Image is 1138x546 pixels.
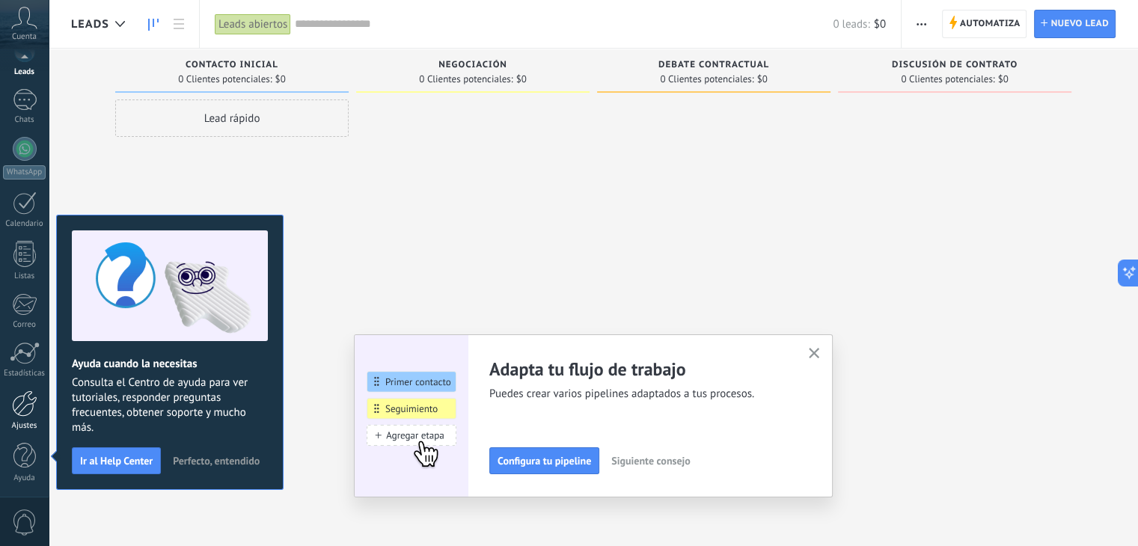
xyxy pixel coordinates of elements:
[3,473,46,483] div: Ayuda
[438,60,507,70] span: Negociación
[72,447,161,474] button: Ir al Help Center
[419,75,513,84] span: 0 Clientes potenciales:
[874,17,886,31] span: $0
[960,10,1021,37] span: Automatiza
[489,387,790,402] span: Puedes crear varios pipelines adaptados a tus procesos.
[364,60,582,73] div: Negociación
[72,357,268,371] h2: Ayuda cuando la necesitas
[3,369,46,378] div: Estadísticas
[275,75,286,84] span: $0
[123,60,341,73] div: Contacto inicial
[3,115,46,125] div: Chats
[3,320,46,330] div: Correo
[3,421,46,431] div: Ajustes
[3,219,46,229] div: Calendario
[178,75,272,84] span: 0 Clientes potenciales:
[12,32,37,42] span: Cuenta
[3,67,46,77] div: Leads
[166,450,266,472] button: Perfecto, entendido
[1034,10,1116,38] a: Nuevo lead
[166,10,192,39] a: Lista
[115,99,349,137] div: Lead rápido
[141,10,166,39] a: Leads
[833,17,869,31] span: 0 leads:
[942,10,1027,38] a: Automatiza
[3,165,46,180] div: WhatsApp
[489,447,599,474] button: Configura tu pipeline
[998,75,1009,84] span: $0
[757,75,768,84] span: $0
[215,13,291,35] div: Leads abiertos
[80,455,153,466] span: Ir al Help Center
[186,60,278,70] span: Contacto inicial
[660,75,753,84] span: 0 Clientes potenciales:
[611,455,690,466] span: Siguiente consejo
[516,75,527,84] span: $0
[71,17,109,31] span: Leads
[605,450,697,472] button: Siguiente consejo
[1050,10,1109,37] span: Nuevo lead
[489,358,790,381] h2: Adapta tu flujo de trabajo
[845,60,1064,73] div: Discusión de contrato
[658,60,769,70] span: Debate contractual
[901,75,994,84] span: 0 Clientes potenciales:
[173,455,260,466] span: Perfecto, entendido
[3,272,46,281] div: Listas
[498,455,591,466] span: Configura tu pipeline
[72,375,268,435] span: Consulta el Centro de ayuda para ver tutoriales, responder preguntas frecuentes, obtener soporte ...
[911,10,932,38] button: Más
[605,60,823,73] div: Debate contractual
[892,60,1018,70] span: Discusión de contrato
